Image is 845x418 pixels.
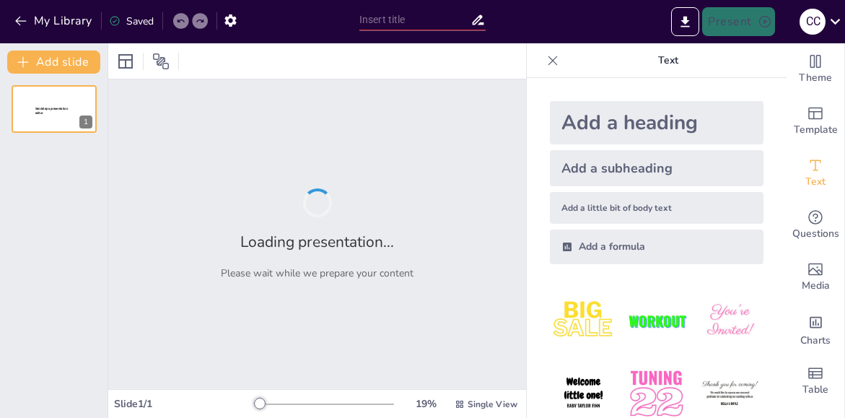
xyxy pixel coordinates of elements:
div: Layout [114,50,137,73]
div: C C [800,9,826,35]
div: Add images, graphics, shapes or video [787,251,844,303]
div: 1 [12,85,97,133]
div: Add a heading [550,101,763,144]
button: Export to PowerPoint [671,7,699,36]
button: My Library [11,9,98,32]
button: Add slide [7,51,100,74]
div: Add charts and graphs [787,303,844,355]
span: Single View [468,399,517,410]
div: Add a formula [550,230,763,264]
div: Add text boxes [787,147,844,199]
div: Get real-time input from your audience [787,199,844,251]
div: Change the overall theme [787,43,844,95]
div: Add a subheading [550,150,763,186]
span: Questions [792,226,839,242]
p: Text [564,43,772,78]
h2: Loading presentation... [240,232,394,252]
button: C C [800,7,826,36]
div: Add a little bit of body text [550,192,763,224]
div: 19 % [408,397,443,411]
p: Please wait while we prepare your content [221,266,413,280]
input: Insert title [359,9,470,30]
div: Add a table [787,355,844,407]
button: Present [702,7,774,36]
span: Media [802,278,830,294]
span: Sendsteps presentation editor [35,107,68,115]
span: Theme [799,70,832,86]
span: Position [152,53,170,70]
span: Text [805,174,826,190]
img: 2.jpeg [623,287,690,354]
div: Saved [109,14,154,28]
span: Charts [800,333,831,349]
div: Add ready made slides [787,95,844,147]
span: Template [794,122,838,138]
img: 3.jpeg [696,287,763,354]
div: Slide 1 / 1 [114,397,255,411]
div: 1 [79,116,92,129]
span: Table [802,382,828,398]
img: 1.jpeg [550,287,617,354]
